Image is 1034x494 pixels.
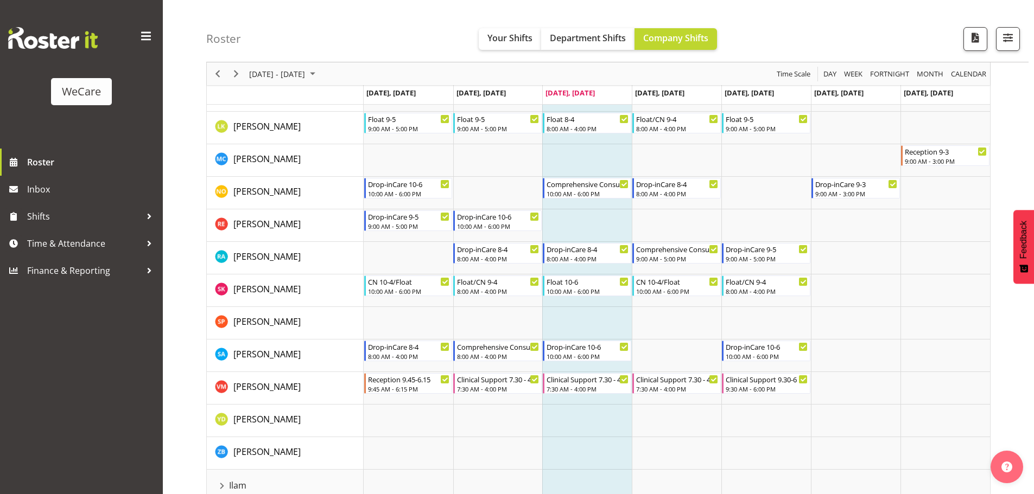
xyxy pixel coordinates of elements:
[822,67,839,81] button: Timeline Day
[453,243,542,264] div: Rachna Anderson"s event - Drop-inCare 8-4 Begin From Tuesday, September 9, 2025 at 8:00:00 AM GMT...
[636,124,718,133] div: 8:00 AM - 4:00 PM
[364,341,453,361] div: Sarah Abbott"s event - Drop-inCare 8-4 Begin From Monday, September 8, 2025 at 8:00:00 AM GMT+12:...
[27,208,141,224] span: Shifts
[27,154,157,170] span: Roster
[207,372,364,405] td: Viktoriia Molchanova resource
[457,287,539,296] div: 8:00 AM - 4:00 PM
[233,316,301,328] span: [PERSON_NAME]
[815,178,897,189] div: Drop-inCare 9-3
[547,178,629,189] div: Comprehensive Consult 10-6
[547,113,629,124] div: Float 8-4
[1019,221,1029,259] span: Feedback
[27,181,157,197] span: Inbox
[368,374,450,384] div: Reception 9.45-6.15
[543,243,631,264] div: Rachna Anderson"s event - Drop-inCare 8-4 Begin From Wednesday, September 10, 2025 at 8:00:00 AM ...
[233,152,301,165] a: [PERSON_NAME]
[726,254,808,263] div: 9:00 AM - 5:00 PM
[453,373,542,394] div: Viktoriia Molchanova"s event - Clinical Support 7.30 - 4 Begin From Tuesday, September 9, 2025 at...
[233,217,301,230] a: [PERSON_NAME]
[776,67,811,81] span: Time Scale
[27,262,141,279] span: Finance & Reporting
[815,189,897,198] div: 9:00 AM - 3:00 PM
[547,189,629,198] div: 10:00 AM - 6:00 PM
[726,352,808,361] div: 10:00 AM - 6:00 PM
[233,153,301,165] span: [PERSON_NAME]
[8,27,98,49] img: Rosterit website logo
[207,112,364,144] td: Liandy Kritzinger resource
[722,373,810,394] div: Viktoriia Molchanova"s event - Clinical Support 9.30-6 Begin From Friday, September 12, 2025 at 9...
[547,374,629,384] div: Clinical Support 7.30 - 4
[636,287,718,296] div: 10:00 AM - 6:00 PM
[636,178,718,189] div: Drop-inCare 8-4
[547,384,629,393] div: 7:30 AM - 4:00 PM
[62,84,101,100] div: WeCare
[456,88,506,98] span: [DATE], [DATE]
[547,287,629,296] div: 10:00 AM - 6:00 PM
[636,276,718,287] div: CN 10-4/Float
[368,211,450,222] div: Drop-inCare 9-5
[457,211,539,222] div: Drop-inCare 10-6
[368,113,450,124] div: Float 9-5
[904,88,953,98] span: [DATE], [DATE]
[547,243,629,254] div: Drop-inCare 8-4
[722,113,810,133] div: Liandy Kritzinger"s event - Float 9-5 Begin From Friday, September 12, 2025 at 9:00:00 AM GMT+12:...
[368,341,450,352] div: Drop-inCare 8-4
[457,124,539,133] div: 9:00 AM - 5:00 PM
[632,113,721,133] div: Liandy Kritzinger"s event - Float/CN 9-4 Begin From Thursday, September 11, 2025 at 8:00:00 AM GM...
[233,380,301,393] a: [PERSON_NAME]
[905,157,987,165] div: 9:00 AM - 3:00 PM
[1001,461,1012,472] img: help-xxl-2.png
[726,341,808,352] div: Drop-inCare 10-6
[233,445,301,458] a: [PERSON_NAME]
[368,189,450,198] div: 10:00 AM - 6:00 PM
[368,384,450,393] div: 9:45 AM - 6:15 PM
[27,235,141,252] span: Time & Attendance
[233,218,301,230] span: [PERSON_NAME]
[916,67,944,81] span: Month
[632,275,721,296] div: Saahit Kour"s event - CN 10-4/Float Begin From Thursday, September 11, 2025 at 10:00:00 AM GMT+12...
[233,120,301,133] a: [PERSON_NAME]
[775,67,813,81] button: Time Scale
[901,145,989,166] div: Mary Childs"s event - Reception 9-3 Begin From Sunday, September 14, 2025 at 9:00:00 AM GMT+12:00...
[726,276,808,287] div: Float/CN 9-4
[233,413,301,425] span: [PERSON_NAME]
[996,27,1020,51] button: Filter Shifts
[229,479,246,492] span: Ilam
[726,384,808,393] div: 9:30 AM - 6:00 PM
[636,374,718,384] div: Clinical Support 7.30 - 4
[453,275,542,296] div: Saahit Kour"s event - Float/CN 9-4 Begin From Tuesday, September 9, 2025 at 8:00:00 AM GMT+12:00 ...
[233,283,301,296] a: [PERSON_NAME]
[636,113,718,124] div: Float/CN 9-4
[233,315,301,328] a: [PERSON_NAME]
[207,177,364,209] td: Natasha Ottley resource
[915,67,946,81] button: Timeline Month
[457,374,539,384] div: Clinical Support 7.30 - 4
[453,210,542,231] div: Rachel Els"s event - Drop-inCare 10-6 Begin From Tuesday, September 9, 2025 at 10:00:00 AM GMT+12...
[233,446,301,458] span: [PERSON_NAME]
[366,88,416,98] span: [DATE], [DATE]
[207,274,364,307] td: Saahit Kour resource
[632,178,721,198] div: Natasha Ottley"s event - Drop-inCare 8-4 Begin From Thursday, September 11, 2025 at 8:00:00 AM GM...
[550,32,626,44] span: Department Shifts
[543,113,631,133] div: Liandy Kritzinger"s event - Float 8-4 Begin From Wednesday, September 10, 2025 at 8:00:00 AM GMT+...
[364,113,453,133] div: Liandy Kritzinger"s event - Float 9-5 Begin From Monday, September 8, 2025 at 9:00:00 AM GMT+12:0...
[207,307,364,339] td: Samantha Poultney resource
[479,28,541,50] button: Your Shifts
[949,67,988,81] button: Month
[726,374,808,384] div: Clinical Support 9.30-6
[725,88,774,98] span: [DATE], [DATE]
[457,222,539,230] div: 10:00 AM - 6:00 PM
[207,339,364,372] td: Sarah Abbott resource
[547,341,629,352] div: Drop-inCare 10-6
[233,413,301,426] a: [PERSON_NAME]
[233,251,301,262] span: [PERSON_NAME]
[233,185,301,198] a: [PERSON_NAME]
[207,437,364,470] td: Zephy Bennett resource
[233,348,301,360] span: [PERSON_NAME]
[453,341,542,361] div: Sarah Abbott"s event - Comprehensive Consult 8-4 Begin From Tuesday, September 9, 2025 at 8:00:00...
[547,276,629,287] div: Float 10-6
[487,32,532,44] span: Your Shifts
[543,341,631,361] div: Sarah Abbott"s event - Drop-inCare 10-6 Begin From Wednesday, September 10, 2025 at 10:00:00 AM G...
[211,67,225,81] button: Previous
[541,28,635,50] button: Department Shifts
